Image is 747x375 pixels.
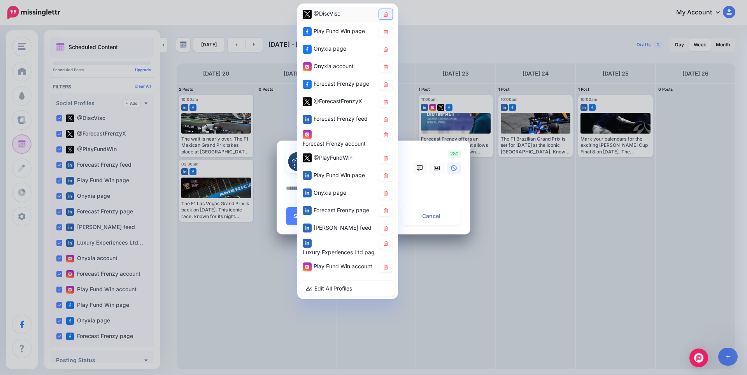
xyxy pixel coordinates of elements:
[303,45,312,54] img: facebook-square.png
[288,152,307,171] img: 408561447_819453163315133_4981833342578772381_n-bsa155123.jpg
[314,207,369,213] span: Forecast Frenzy page
[303,27,312,36] img: facebook-square.png
[294,213,319,219] span: Schedule
[303,130,312,139] img: instagram-square.png
[314,28,365,34] span: Play Fund Win page
[303,62,312,71] img: instagram-square.png
[689,349,708,367] div: Open Intercom Messenger
[314,10,340,17] span: @DiscVisc
[286,207,334,225] button: Schedule
[314,189,346,196] span: Onyxia page
[314,80,369,87] span: Forecast Frenzy page
[303,262,312,271] img: instagram-square.png
[303,140,366,147] span: Forecast Frenzy account
[448,150,461,158] span: 280
[314,172,365,178] span: Play Fund Win page
[300,281,395,296] a: Edit All Profiles
[314,45,346,52] span: Onyxia page
[314,63,354,69] span: Onyxia account
[314,224,372,231] span: [PERSON_NAME] feed
[303,10,312,19] img: twitter-square.png
[303,171,312,180] img: linkedin-square.png
[314,115,368,122] span: Forecast Frenzy feed
[314,263,372,269] span: Play Fund Win account
[303,80,312,89] img: facebook-square.png
[303,97,312,106] img: twitter-square.png
[314,98,362,104] span: @ForecastFrenzyX
[314,154,352,161] span: @PlayFundWin
[303,239,312,248] img: linkedin-square.png
[303,249,378,255] span: Luxury Experiences Ltd page
[303,153,312,162] img: twitter-square.png
[303,224,312,232] img: linkedin-square.png
[402,207,461,225] a: Cancel
[303,115,312,124] img: linkedin-square.png
[303,206,312,215] img: linkedin-square.png
[303,188,312,197] img: linkedin-square.png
